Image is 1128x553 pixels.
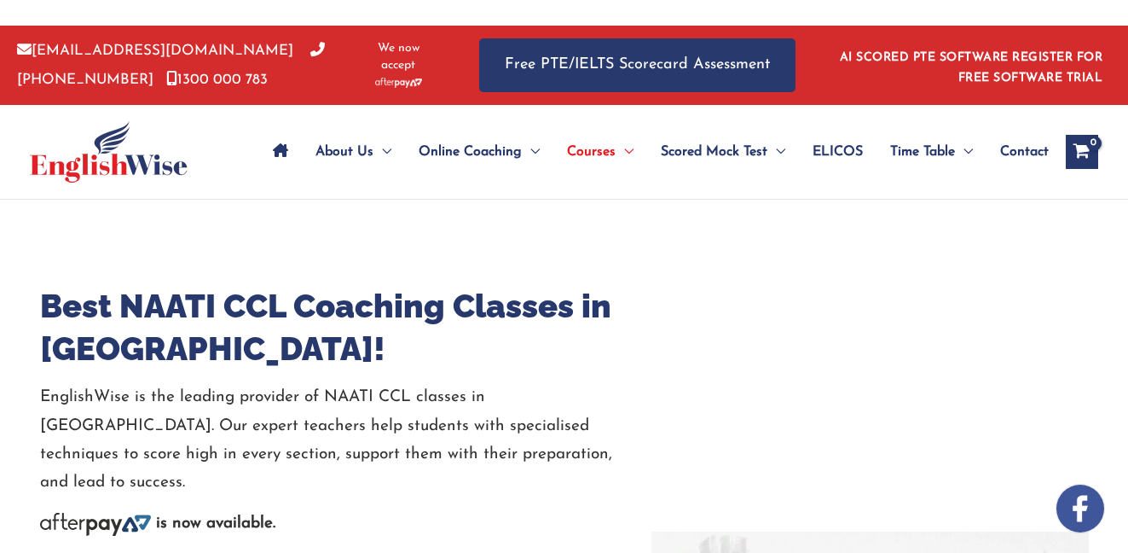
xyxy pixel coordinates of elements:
span: Menu Toggle [767,122,785,182]
span: Menu Toggle [616,122,633,182]
img: Afterpay-Logo [40,513,151,536]
span: Scored Mock Test [661,122,767,182]
b: is now available. [156,515,275,532]
img: white-facebook.png [1056,485,1104,533]
nav: Site Navigation: Main Menu [259,122,1049,182]
a: [PHONE_NUMBER] [17,44,325,86]
aside: Header Widget 1 [830,38,1111,93]
span: Menu Toggle [373,122,391,182]
span: Courses [567,122,616,182]
a: About UsMenu Toggle [302,122,405,182]
a: Time TableMenu Toggle [876,122,986,182]
img: Afterpay-Logo [375,78,422,87]
a: View Shopping Cart, empty [1066,135,1098,169]
img: cropped-ew-logo [30,121,188,183]
a: Free PTE/IELTS Scorecard Assessment [479,38,795,92]
a: Scored Mock TestMenu Toggle [647,122,799,182]
p: EnglishWise is the leading provider of NAATI CCL classes in [GEOGRAPHIC_DATA]. Our expert teacher... [40,383,652,497]
a: CoursesMenu Toggle [553,122,647,182]
a: AI SCORED PTE SOFTWARE REGISTER FOR FREE SOFTWARE TRIAL [840,51,1103,84]
span: Online Coaching [419,122,522,182]
h1: Best NAATI CCL Coaching Classes in [GEOGRAPHIC_DATA]! [40,285,652,370]
span: Time Table [890,122,955,182]
a: [EMAIL_ADDRESS][DOMAIN_NAME] [17,44,293,58]
span: About Us [315,122,373,182]
a: Contact [986,122,1049,182]
span: Contact [1000,122,1049,182]
a: Online CoachingMenu Toggle [405,122,553,182]
span: We now accept [360,40,437,74]
a: 1300 000 783 [166,73,268,87]
span: Menu Toggle [522,122,540,182]
span: ELICOS [813,122,863,182]
a: ELICOS [799,122,876,182]
span: Menu Toggle [955,122,973,182]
